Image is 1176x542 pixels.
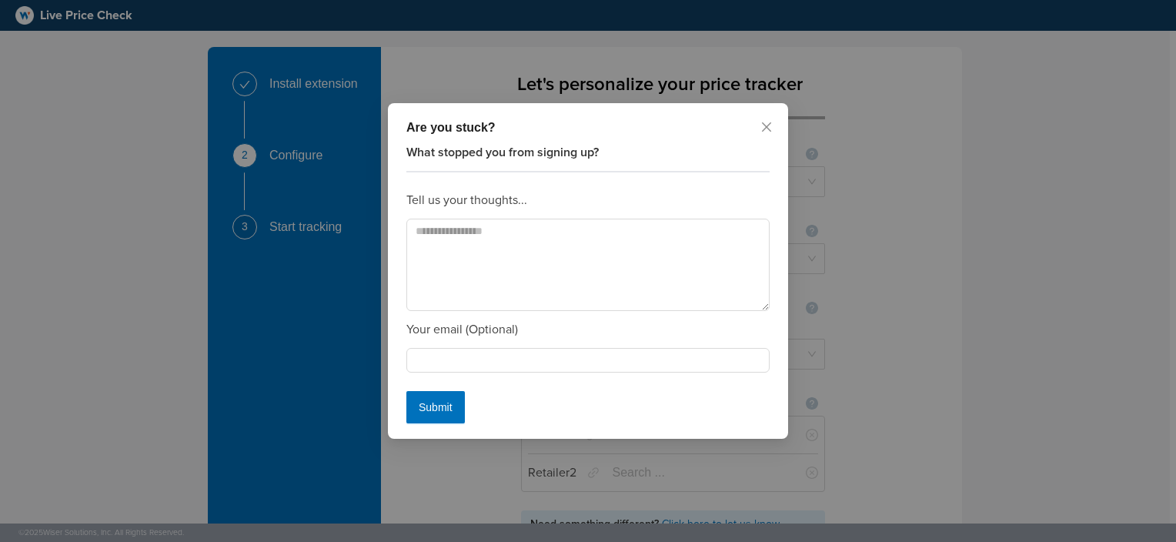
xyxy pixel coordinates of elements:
[406,143,770,172] div: What stopped you from signing up?
[406,119,770,137] div: Are you stuck?
[406,191,770,209] div: Tell us your thoughts...
[419,399,453,416] span: Submit
[406,320,770,339] div: Your email (Optional)
[406,391,465,423] button: Submit
[760,121,773,133] span: close
[758,116,775,133] button: Close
